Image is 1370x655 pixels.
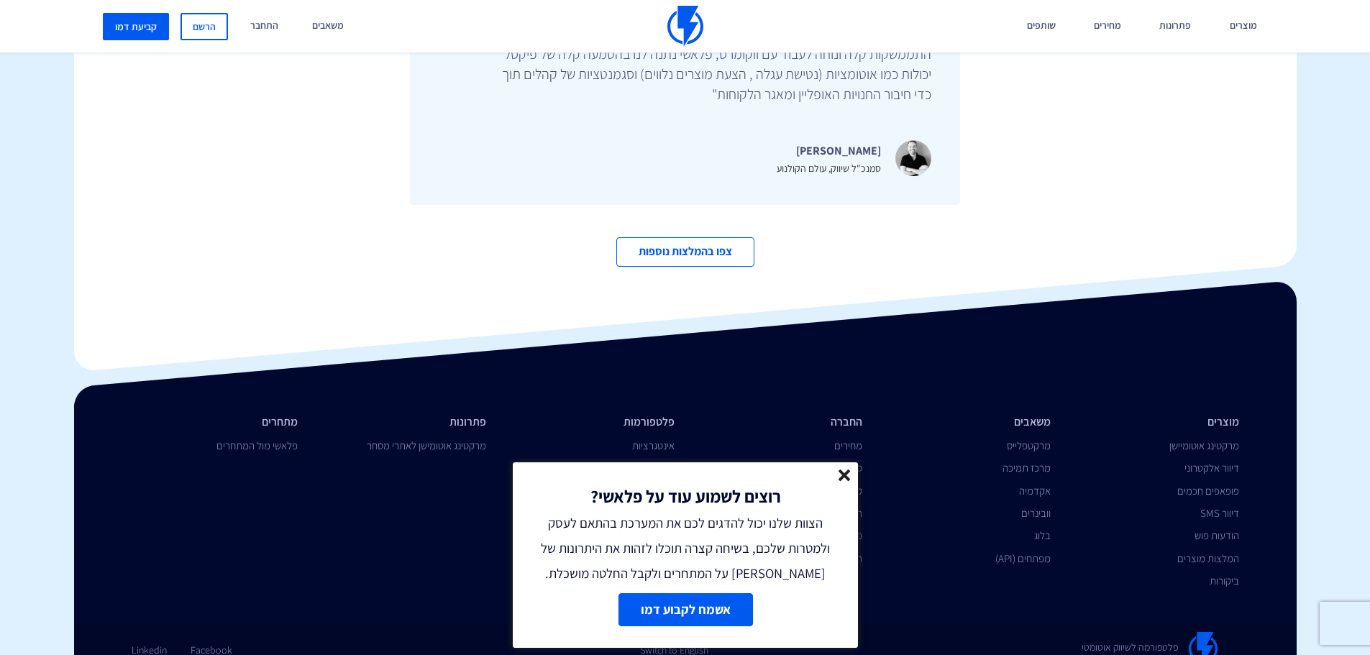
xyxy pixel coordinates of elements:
a: בלוג [1034,528,1051,542]
a: מרקטינג אוטומיישן [1169,439,1239,452]
a: המלצות מוצרים [1177,551,1239,565]
a: הרשם [181,13,228,40]
a: אינטגרציות [632,439,675,452]
a: וובינרים [1021,506,1051,520]
li: משאבים [884,414,1051,431]
a: צפו בהמלצות נוספות [616,237,754,267]
li: מתחרים [132,414,298,431]
a: מחירים [834,439,862,452]
a: קביעת דמו [103,13,169,40]
li: החברה [696,414,863,431]
a: פופאפים חכמים [1177,484,1239,498]
li: פתרונות [319,414,486,431]
p: "עברנו בעבר מספר מערכות לדיוור וSMS והחסרון המשמעותי היה בכך שלא היה התממשקות קלה ונוחה לעבוד עם ... [500,24,931,104]
a: מרכז תמיכה [1003,461,1051,475]
li: מוצרים [1072,414,1239,431]
li: פלטפורמות [508,414,675,431]
a: דיוור אלקטרוני [1184,461,1239,475]
a: הודעות פוש [1195,528,1239,542]
a: מרקטפלייס [1007,439,1051,452]
a: ביקורות [1210,574,1239,587]
a: מפתחים (API) [995,551,1051,565]
p: [PERSON_NAME] [777,141,881,161]
a: דיוור SMS [1200,506,1239,520]
span: סמנכ"ל שיווק, עולם הקולנוע [777,162,881,175]
a: מרקטינג אוטומישן לאתרי מסחר [367,439,486,452]
a: אקדמיה [1019,484,1051,498]
a: פלאשי מול המתחרים [216,439,298,452]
